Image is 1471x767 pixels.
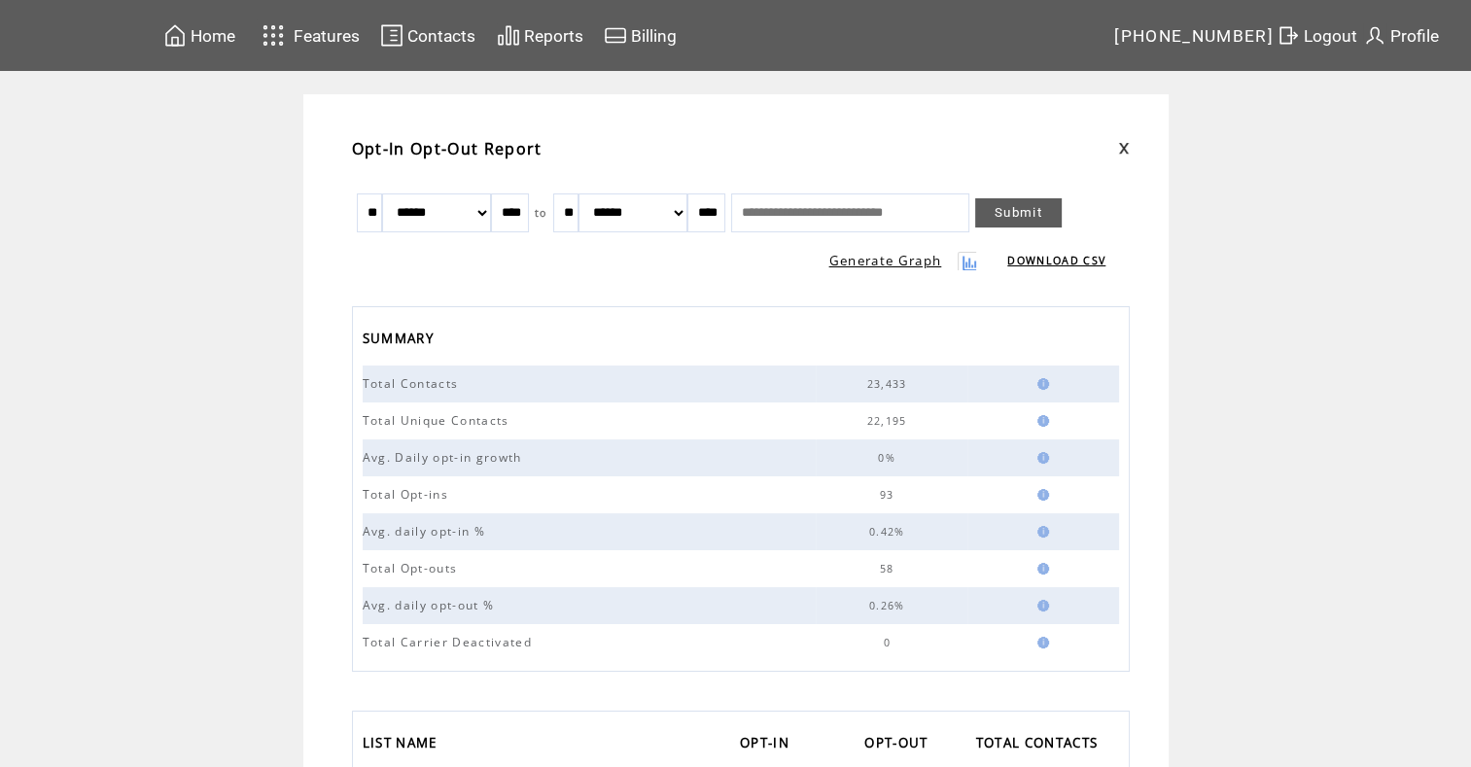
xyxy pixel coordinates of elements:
[1390,26,1439,46] span: Profile
[254,17,364,54] a: Features
[363,412,514,429] span: Total Unique Contacts
[604,23,627,48] img: creidtcard.svg
[1360,20,1442,51] a: Profile
[1032,600,1049,611] img: help.gif
[867,377,912,391] span: 23,433
[191,26,235,46] span: Home
[601,20,680,51] a: Billing
[535,206,547,220] span: to
[1274,20,1360,51] a: Logout
[975,198,1062,227] a: Submit
[976,729,1103,761] span: TOTAL CONTACTS
[160,20,238,51] a: Home
[1032,452,1049,464] img: help.gif
[829,252,942,269] a: Generate Graph
[880,488,899,502] span: 93
[1032,415,1049,427] img: help.gif
[869,525,910,539] span: 0.42%
[1032,563,1049,575] img: help.gif
[363,375,464,392] span: Total Contacts
[740,729,799,761] a: OPT-IN
[864,729,937,761] a: OPT-OUT
[163,23,187,48] img: home.svg
[363,325,438,357] span: SUMMARY
[363,523,490,540] span: Avg. daily opt-in %
[1032,378,1049,390] img: help.gif
[363,729,442,761] span: LIST NAME
[363,729,447,761] a: LIST NAME
[883,636,894,649] span: 0
[864,729,932,761] span: OPT-OUT
[1032,637,1049,648] img: help.gif
[363,634,537,650] span: Total Carrier Deactivated
[494,20,586,51] a: Reports
[294,26,360,46] span: Features
[1032,526,1049,538] img: help.gif
[1277,23,1300,48] img: exit.svg
[1304,26,1357,46] span: Logout
[878,451,900,465] span: 0%
[740,729,794,761] span: OPT-IN
[352,138,543,159] span: Opt-In Opt-Out Report
[1032,489,1049,501] img: help.gif
[867,414,912,428] span: 22,195
[1363,23,1386,48] img: profile.svg
[524,26,583,46] span: Reports
[363,560,463,576] span: Total Opt-outs
[363,597,500,613] span: Avg. daily opt-out %
[380,23,403,48] img: contacts.svg
[363,449,527,466] span: Avg. Daily opt-in growth
[377,20,478,51] a: Contacts
[880,562,899,575] span: 58
[976,729,1108,761] a: TOTAL CONTACTS
[631,26,677,46] span: Billing
[1114,26,1274,46] span: [PHONE_NUMBER]
[407,26,475,46] span: Contacts
[1007,254,1105,267] a: DOWNLOAD CSV
[497,23,520,48] img: chart.svg
[363,486,453,503] span: Total Opt-ins
[257,19,291,52] img: features.svg
[869,599,910,612] span: 0.26%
